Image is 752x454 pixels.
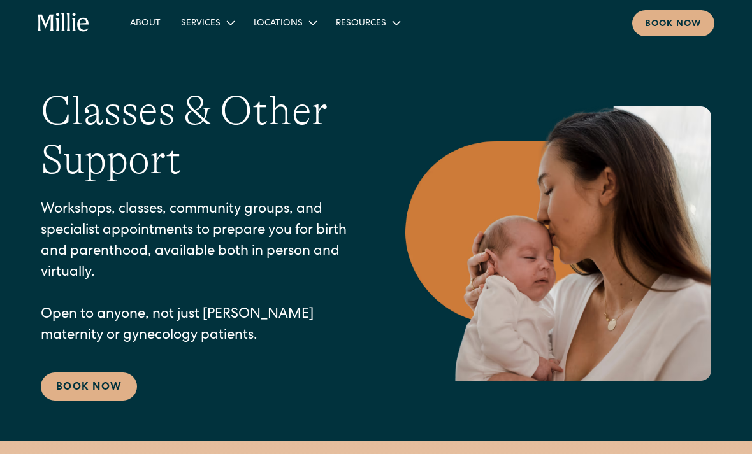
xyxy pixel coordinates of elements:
a: Book Now [41,372,137,401]
div: Services [171,12,243,33]
div: Resources [336,17,386,31]
a: home [38,13,89,33]
div: Resources [326,12,409,33]
p: Workshops, classes, community groups, and specialist appointments to prepare you for birth and pa... [41,200,354,347]
div: Services [181,17,221,31]
a: Book now [632,10,714,36]
div: Locations [254,17,303,31]
a: About [120,12,171,33]
img: Mother kissing her newborn on the forehead, capturing a peaceful moment of love and connection in... [405,106,711,381]
h1: Classes & Other Support [41,87,354,185]
div: Book now [645,18,702,31]
div: Locations [243,12,326,33]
